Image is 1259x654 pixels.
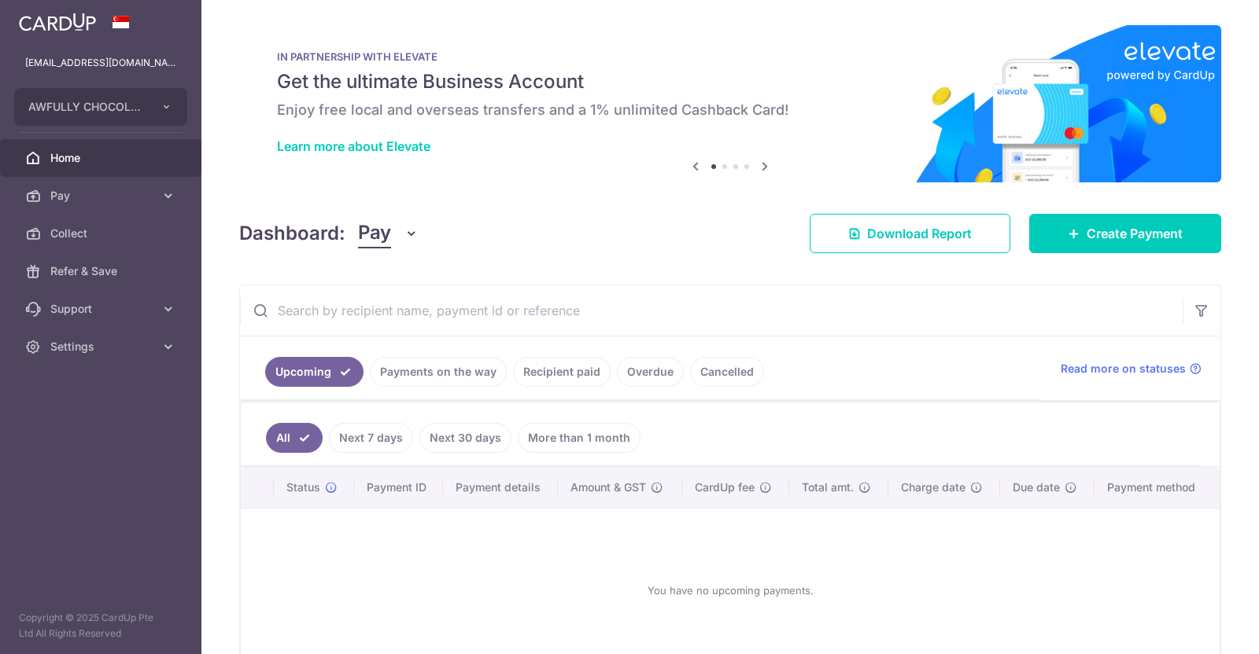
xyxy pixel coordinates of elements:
[50,150,154,166] span: Home
[28,99,145,115] span: AWFULLY CHOCOLATE CENTRAL KITCHEN PTE. LTD.
[570,479,646,495] span: Amount & GST
[1087,224,1183,243] span: Create Payment
[239,25,1221,182] img: Renovation banner
[50,301,154,317] span: Support
[286,479,320,495] span: Status
[239,219,345,248] h4: Dashboard:
[277,69,1183,94] h5: Get the ultimate Business Account
[25,55,176,71] p: [EMAIL_ADDRESS][DOMAIN_NAME]
[19,13,96,31] img: CardUp
[617,357,684,387] a: Overdue
[358,219,391,248] span: Pay
[1095,467,1220,508] th: Payment method
[266,423,323,453] a: All
[901,479,965,495] span: Charge date
[277,138,430,154] a: Learn more about Elevate
[867,224,972,243] span: Download Report
[329,423,413,453] a: Next 7 days
[690,357,764,387] a: Cancelled
[50,263,154,279] span: Refer & Save
[802,479,854,495] span: Total amt.
[1061,361,1186,377] span: Read more on statuses
[50,188,154,204] span: Pay
[277,50,1183,63] p: IN PARTNERSHIP WITH ELEVATE
[354,467,443,508] th: Payment ID
[277,101,1183,119] h6: Enjoy free local and overseas transfers and a 1% unlimited Cashback Card!
[50,226,154,241] span: Collect
[1013,479,1060,495] span: Due date
[443,467,559,508] th: Payment details
[1029,214,1221,253] a: Create Payment
[518,423,641,453] a: More than 1 month
[1061,361,1202,377] a: Read more on statuses
[419,423,511,453] a: Next 30 days
[50,339,154,355] span: Settings
[810,214,1010,253] a: Download Report
[14,88,187,126] button: AWFULLY CHOCOLATE CENTRAL KITCHEN PTE. LTD.
[695,479,755,495] span: CardUp fee
[240,285,1183,336] input: Search by recipient name, payment id or reference
[265,357,364,387] a: Upcoming
[370,357,507,387] a: Payments on the way
[358,219,419,248] button: Pay
[513,357,611,387] a: Recipient paid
